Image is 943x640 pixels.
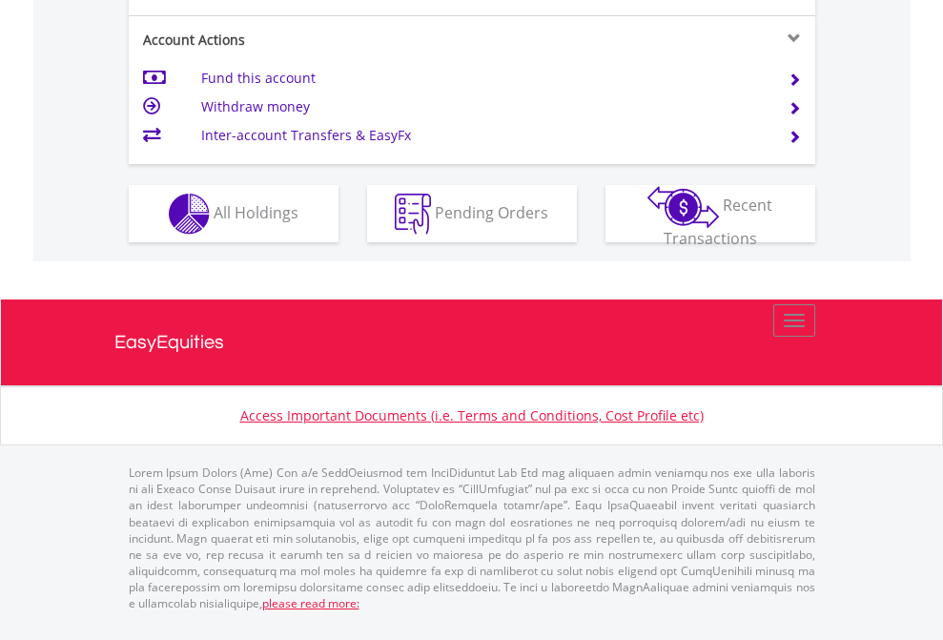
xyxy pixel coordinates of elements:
[214,201,298,222] span: All Holdings
[262,595,359,611] a: please read more:
[395,194,431,235] img: pending_instructions-wht.png
[605,185,815,242] button: Recent Transactions
[201,121,765,150] td: Inter-account Transfers & EasyFx
[129,31,472,50] div: Account Actions
[240,406,704,424] a: Access Important Documents (i.e. Terms and Conditions, Cost Profile etc)
[201,64,765,93] td: Fund this account
[169,194,210,235] img: holdings-wht.png
[114,299,830,385] a: EasyEquities
[367,185,577,242] button: Pending Orders
[129,185,338,242] button: All Holdings
[201,93,765,121] td: Withdraw money
[129,465,815,611] p: Lorem Ipsum Dolors (Ame) Con a/e SeddOeiusmod tem InciDiduntut Lab Etd mag aliquaen admin veniamq...
[435,201,548,222] span: Pending Orders
[647,186,719,228] img: transactions-zar-wht.png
